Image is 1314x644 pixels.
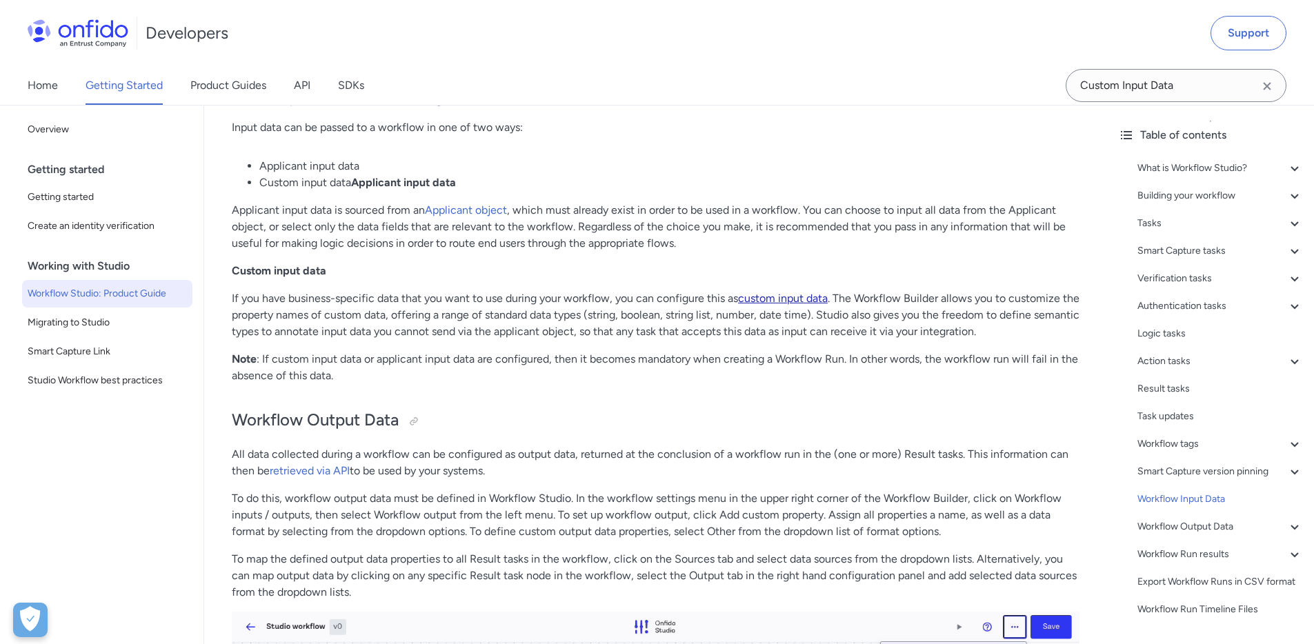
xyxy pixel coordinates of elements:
p: To do this, workflow output data must be defined in Workflow Studio. In the workflow settings men... [232,490,1079,540]
h1: Developers [146,22,228,44]
div: Cookie Preferences [13,603,48,637]
input: Onfido search input field [1066,69,1286,102]
div: Table of contents [1118,127,1303,143]
a: Workflow Studio: Product Guide [22,280,192,308]
a: Tasks [1137,215,1303,232]
a: Home [28,66,58,105]
a: Workflow tags [1137,436,1303,452]
li: Custom input data [259,174,1079,191]
p: To map the defined output data properties to all Result tasks in the workflow, click on the Sourc... [232,551,1079,601]
div: Working with Studio [28,252,198,280]
a: Workflow Output Data [1137,519,1303,535]
a: Product Guides [190,66,266,105]
a: Smart Capture Link [22,338,192,365]
a: Applicant object [425,203,507,217]
span: Studio Workflow best practices [28,372,187,389]
strong: Note [232,352,257,365]
a: Getting Started [86,66,163,105]
span: Migrating to Studio [28,314,187,331]
a: Task updates [1137,408,1303,425]
p: All data collected during a workflow can be configured as output data, returned at the conclusion... [232,446,1079,479]
a: custom input data [738,292,828,305]
a: Workflow Run results [1137,546,1303,563]
a: Getting started [22,183,192,211]
a: Studio Workflow best practices [22,367,192,394]
strong: Applicant input data [351,176,456,189]
a: Building your workflow [1137,188,1303,204]
a: retrieved via API [270,464,350,477]
span: Getting started [28,189,187,205]
span: Workflow Studio: Product Guide [28,285,187,302]
img: Onfido Logo [28,19,128,47]
a: Export Workflow Runs in CSV format [1137,574,1303,590]
a: Migrating to Studio [22,309,192,336]
span: Overview [28,121,187,138]
p: Input data can be passed to a workflow in one of two ways: [232,119,1079,136]
a: Action tasks [1137,353,1303,370]
a: Workflow Input Data [1137,491,1303,507]
span: Create an identity verification [28,218,187,234]
a: Authentication tasks [1137,298,1303,314]
p: If you have business-specific data that you want to use during your workflow, you can configure t... [232,290,1079,340]
div: Getting started [28,156,198,183]
button: Open Preferences [13,603,48,637]
a: Support [1211,16,1286,50]
a: Create an identity verification [22,212,192,240]
p: : If custom input data or applicant input data are configured, then it becomes mandatory when cre... [232,351,1079,384]
a: API [294,66,310,105]
a: Verification tasks [1137,270,1303,287]
h2: Workflow Output Data [232,409,1079,432]
p: Applicant input data is sourced from an , which must already exist in order to be used in a workf... [232,202,1079,252]
li: Applicant input data [259,158,1079,174]
a: Logic tasks [1137,325,1303,342]
a: Smart Capture tasks [1137,243,1303,259]
a: Overview [22,116,192,143]
a: Workflow Run Timeline Files [1137,601,1303,618]
span: Smart Capture Link [28,343,187,360]
a: What is Workflow Studio? [1137,160,1303,177]
a: Result tasks [1137,381,1303,397]
a: SDKs [338,66,364,105]
a: Smart Capture version pinning [1137,463,1303,480]
svg: Clear search field button [1259,78,1275,94]
strong: Custom input data [232,264,326,277]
